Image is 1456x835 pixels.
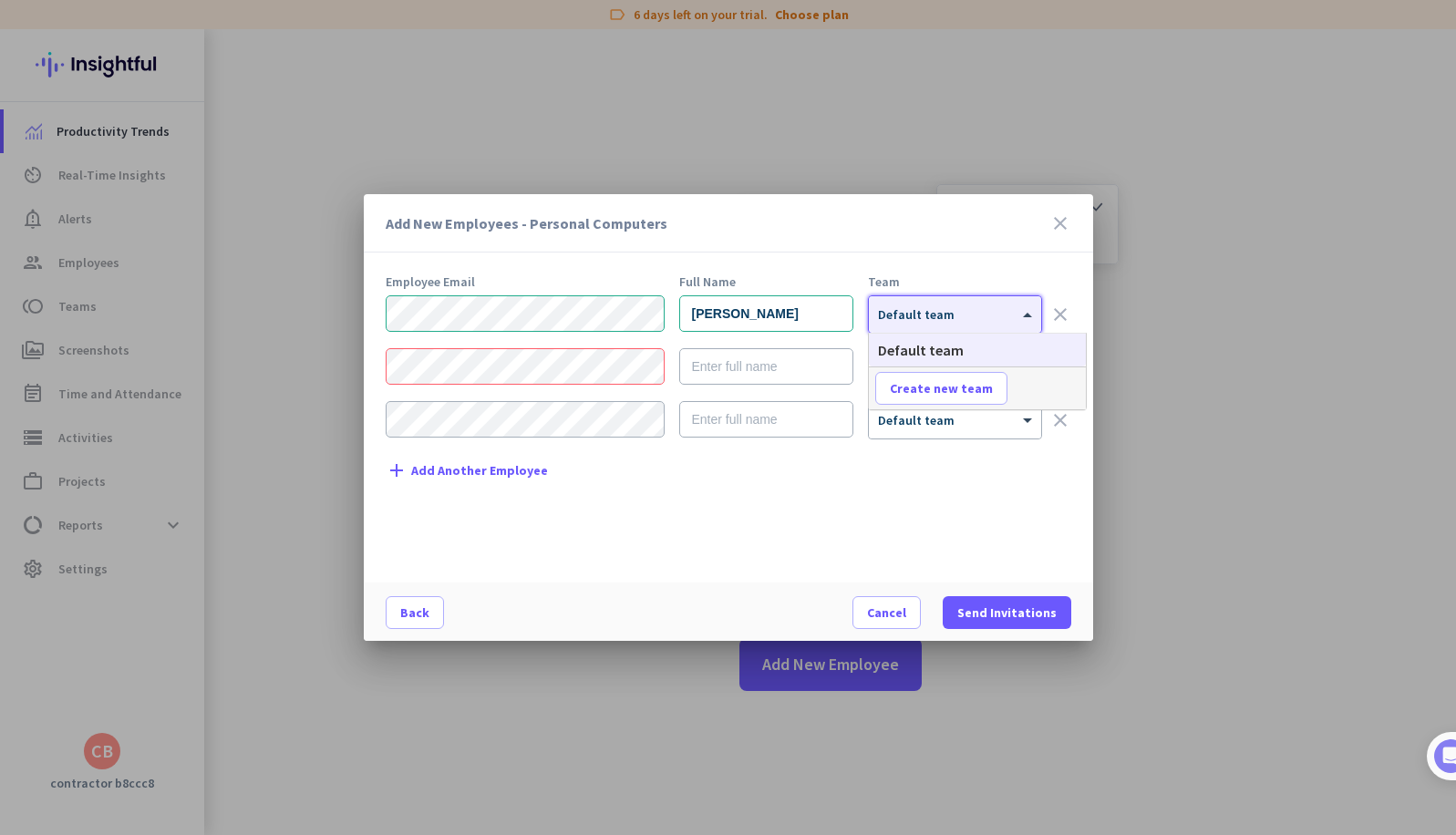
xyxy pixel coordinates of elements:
[852,596,921,629] button: Cancel
[878,341,964,359] span: Default team
[386,459,408,481] i: add
[679,401,853,438] input: Enter full name
[875,372,1007,405] button: Create new team
[679,295,853,332] input: Enter full name
[869,334,1086,366] div: Options List
[867,603,906,622] span: Cancel
[868,275,1042,288] div: Team
[386,216,1049,231] h3: Add New Employees - Personal Computers
[386,275,665,288] div: Employee Email
[1049,212,1071,234] i: close
[943,596,1071,629] button: Send Invitations
[386,596,444,629] button: Back
[890,379,993,397] span: Create new team
[1049,304,1071,325] i: clear
[400,603,429,622] span: Back
[957,603,1057,622] span: Send Invitations
[1049,409,1071,431] i: clear
[679,348,853,385] input: Enter full name
[679,275,853,288] div: Full Name
[411,464,548,478] span: Add Another Employee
